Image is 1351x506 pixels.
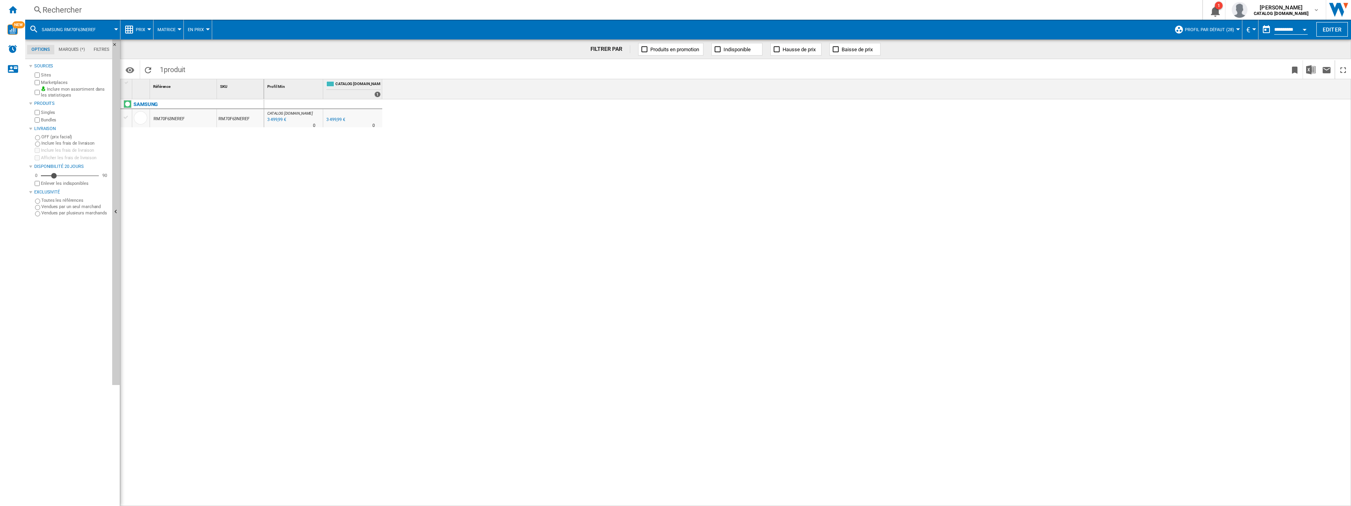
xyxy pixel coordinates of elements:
input: OFF (prix facial) [35,135,40,140]
button: Profil par défaut (28) [1185,20,1238,39]
input: Inclure les frais de livraison [35,141,40,147]
div: Rechercher [43,4,1182,15]
button: Télécharger au format Excel [1303,60,1319,79]
img: wise-card.svg [7,24,18,35]
span: Référence [153,84,170,89]
div: Référence Sort None [152,79,217,91]
div: RM70F63NEREF [217,109,264,127]
div: Exclusivité [34,189,109,195]
input: Vendues par un seul marchand [35,205,40,210]
md-menu: Currency [1242,20,1258,39]
span: Baisse de prix [842,47,873,52]
span: CATALOG [DOMAIN_NAME] [267,111,313,115]
md-tab-item: Options [27,45,54,54]
button: Options [122,63,138,77]
span: SKU [220,84,228,89]
input: Inclure les frais de livraison [35,148,40,153]
div: Mise à jour : vendredi 25 juillet 2025 16:09 [266,116,286,124]
md-slider: Disponibilité [41,172,99,180]
div: FILTRER PAR [590,45,631,53]
div: Livraison [34,126,109,132]
input: Bundles [35,117,40,123]
div: Sort None [134,79,150,91]
div: 90 [100,173,109,179]
input: Marketplaces [35,80,40,85]
span: Prix [136,27,145,32]
span: Produits en promotion [650,47,699,52]
span: [PERSON_NAME] [1254,4,1308,11]
span: SAMSUNG RM70F63NEREF [42,27,96,32]
div: Cliquez pour filtrer sur cette marque [133,100,158,109]
label: Enlever les indisponibles [41,180,109,186]
label: Bundles [41,117,109,123]
div: 1 [1215,2,1223,9]
div: 0 [33,173,39,179]
div: RM70F63NEREF [154,110,185,128]
div: Sort None [266,79,323,91]
label: Singles [41,110,109,115]
span: € [1246,26,1250,34]
div: SKU Sort None [218,79,264,91]
button: md-calendar [1258,22,1274,37]
span: produit [164,65,185,74]
div: CATALOG [DOMAIN_NAME] 1 offers sold by CATALOG SAMSUNG.FR [325,79,382,99]
label: Afficher les frais de livraison [41,155,109,161]
div: Sources [34,63,109,69]
div: Délai de livraison : 0 jour [313,122,315,130]
label: Inclure les frais de livraison [41,147,109,153]
button: € [1246,20,1254,39]
span: Matrice [157,27,176,32]
div: Disponibilité 20 Jours [34,164,109,170]
label: OFF (prix facial) [41,134,109,140]
button: Créer un favoris [1287,60,1303,79]
button: Produits en promotion [638,43,703,56]
div: SAMSUNG RM70F63NEREF [29,20,116,39]
span: Indisponible [724,47,751,52]
button: Envoyer ce rapport par email [1319,60,1334,79]
label: Marketplaces [41,80,109,86]
div: Sort None [218,79,264,91]
div: Délai de livraison : 0 jour [372,122,375,130]
button: Masquer [112,39,120,385]
button: Recharger [140,60,156,79]
span: CATALOG [DOMAIN_NAME] [335,81,381,88]
button: Open calendar [1297,21,1312,35]
input: Sites [35,73,40,78]
button: Editer [1316,22,1348,37]
img: alerts-logo.svg [8,44,17,54]
label: Vendues par plusieurs marchands [41,210,109,216]
button: Masquer [112,39,122,54]
input: Vendues par plusieurs marchands [35,211,40,216]
button: Plein écran [1335,60,1351,79]
button: Indisponible [711,43,762,56]
div: Produits [34,100,109,107]
img: profile.jpg [1232,2,1247,18]
button: Matrice [157,20,180,39]
md-tab-item: Marques (*) [54,45,89,54]
span: Profil Min [267,84,285,89]
input: Afficher les frais de livraison [35,181,40,186]
input: Inclure mon assortiment dans les statistiques [35,87,40,97]
button: Prix [136,20,149,39]
label: Inclure mon assortiment dans les statistiques [41,86,109,99]
input: Singles [35,110,40,115]
label: Inclure les frais de livraison [41,140,109,146]
label: Toutes les références [41,197,109,203]
button: En Prix [188,20,208,39]
span: Hausse de prix [783,47,816,52]
div: Sort None [152,79,217,91]
b: CATALOG [DOMAIN_NAME] [1254,11,1308,16]
div: 3 499,99 € [325,116,345,124]
div: Profil Min Sort None [266,79,323,91]
div: Profil par défaut (28) [1174,20,1238,39]
button: Hausse de prix [770,43,822,56]
div: 3 499,99 € [326,117,345,122]
button: Baisse de prix [829,43,881,56]
img: mysite-bg-18x18.png [41,86,46,91]
md-tab-item: Filtres [89,45,114,54]
button: SAMSUNG RM70F63NEREF [42,20,104,39]
span: 1 [156,60,189,77]
label: Sites [41,72,109,78]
